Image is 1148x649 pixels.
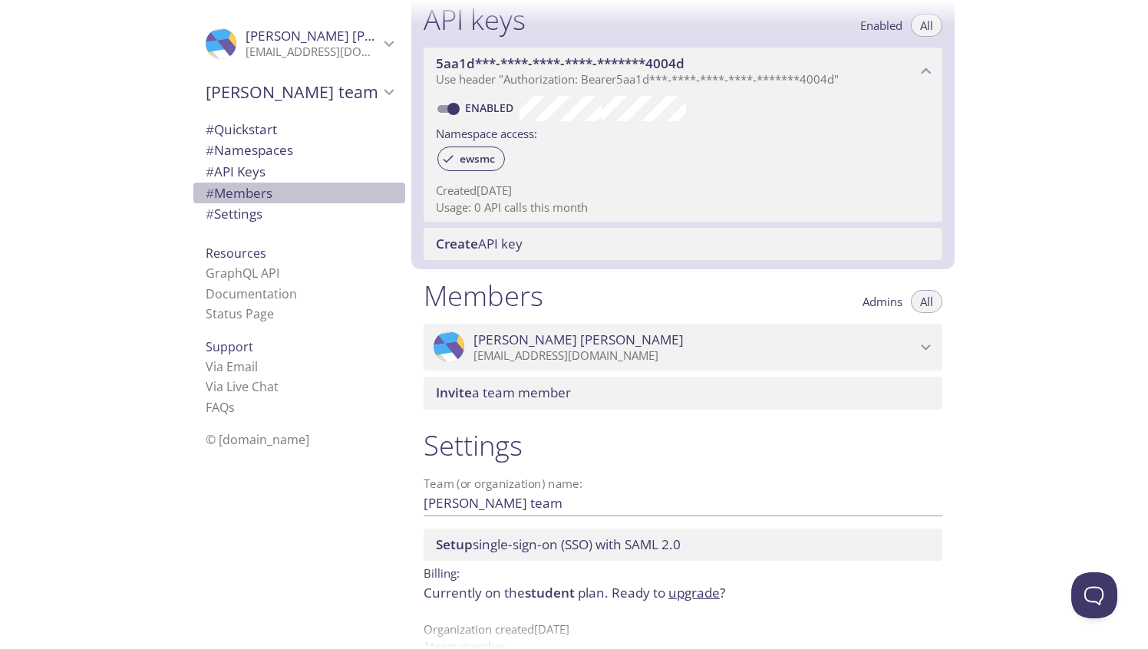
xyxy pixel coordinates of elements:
[853,290,912,313] button: Admins
[424,228,942,260] div: Create API Key
[911,290,942,313] button: All
[437,147,505,171] div: ewsmc
[206,245,266,262] span: Resources
[424,529,942,561] div: Setup SSO
[206,305,274,322] a: Status Page
[436,199,930,216] p: Usage: 0 API calls this month
[193,140,405,161] div: Namespaces
[436,535,473,553] span: Setup
[473,348,916,364] p: [EMAIL_ADDRESS][DOMAIN_NAME]
[436,535,681,553] span: single-sign-on (SSO) with SAML 2.0
[851,14,912,37] button: Enabled
[424,377,942,409] div: Invite a team member
[206,399,235,416] a: FAQ
[246,44,379,60] p: [EMAIL_ADDRESS][DOMAIN_NAME]
[193,161,405,183] div: API Keys
[668,584,720,601] a: upgrade
[436,121,537,143] label: Namespace access:
[206,141,214,159] span: #
[193,183,405,204] div: Members
[206,338,253,355] span: Support
[436,384,472,401] span: Invite
[206,431,309,448] span: © [DOMAIN_NAME]
[206,141,293,159] span: Namespaces
[206,184,272,202] span: Members
[206,378,279,395] a: Via Live Chat
[193,18,405,69] div: Otto Yang
[229,399,235,416] span: s
[206,163,266,180] span: API Keys
[1071,572,1117,618] iframe: Help Scout Beacon - Open
[424,583,942,603] p: Currently on the plan.
[206,163,214,180] span: #
[206,265,279,282] a: GraphQL API
[206,205,262,222] span: Settings
[436,235,523,252] span: API key
[612,584,725,601] span: Ready to ?
[424,278,543,313] h1: Members
[206,358,258,375] a: Via Email
[193,203,405,225] div: Team Settings
[525,584,575,601] span: student
[206,120,214,138] span: #
[424,478,583,489] label: Team (or organization) name:
[463,100,520,115] a: Enabled
[193,72,405,112] div: Otto's team
[424,428,942,463] h1: Settings
[206,205,214,222] span: #
[424,2,526,37] h1: API keys
[206,285,297,302] a: Documentation
[424,561,942,583] p: Billing:
[206,120,277,138] span: Quickstart
[436,235,478,252] span: Create
[246,27,456,44] span: [PERSON_NAME] [PERSON_NAME]
[436,384,571,401] span: a team member
[206,184,214,202] span: #
[473,331,684,348] span: [PERSON_NAME] [PERSON_NAME]
[424,324,942,371] div: Otto Yang
[193,119,405,140] div: Quickstart
[436,183,930,199] p: Created [DATE]
[206,81,379,103] span: [PERSON_NAME] team
[911,14,942,37] button: All
[450,152,504,166] span: ewsmc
